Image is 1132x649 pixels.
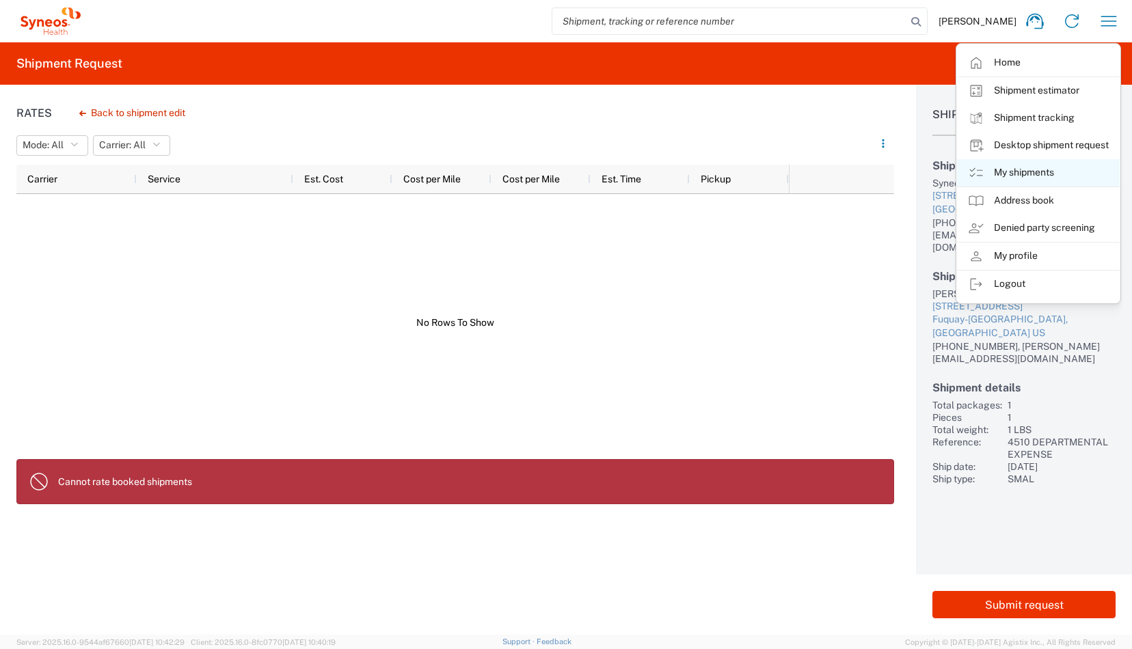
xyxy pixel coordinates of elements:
input: Shipment, tracking or reference number [552,8,906,34]
h2: Shipment Request [16,55,122,72]
div: [PHONE_NUMBER], [PERSON_NAME][EMAIL_ADDRESS][PERSON_NAME][DOMAIN_NAME] [932,217,1116,253]
a: Desktop shipment request [957,132,1120,159]
div: 1 LBS [1008,424,1116,436]
a: [STREET_ADDRESS][GEOGRAPHIC_DATA] US [932,189,1116,216]
span: [DATE] 10:42:29 [129,638,185,646]
h2: Shipment details [932,381,1116,394]
a: Feedback [537,637,571,646]
a: Support [502,637,537,646]
a: Shipment estimator [957,77,1120,105]
h2: Ship from [932,159,1116,172]
span: Cost per Mile [502,174,560,184]
span: Cost per Mile [403,174,461,184]
span: Carrier: All [99,139,146,152]
div: Fuquay-[GEOGRAPHIC_DATA], [GEOGRAPHIC_DATA] US [932,313,1116,340]
a: [STREET_ADDRESS]Fuquay-[GEOGRAPHIC_DATA], [GEOGRAPHIC_DATA] US [932,300,1116,340]
div: SMAL [1008,473,1116,485]
div: Ship type: [932,473,1002,485]
div: Reference: [932,436,1002,460]
div: Syneos Health ([PERSON_NAME]) [932,177,1116,189]
button: Carrier: All [93,135,170,156]
div: [DATE] [1008,460,1116,473]
a: Denied party screening [957,215,1120,242]
a: Home [957,49,1120,77]
button: Back to shipment edit [68,101,196,125]
div: 1 [1008,399,1116,411]
span: Server: 2025.16.0-9544af67660 [16,638,185,646]
a: My shipments [957,159,1120,187]
h1: Rates [16,107,52,120]
span: Est. Time [602,174,641,184]
span: Pickup [701,174,731,184]
div: 1 [1008,411,1116,424]
div: [GEOGRAPHIC_DATA] US [932,203,1116,217]
p: Cannot rate booked shipments [58,475,882,488]
a: My profile [957,243,1120,270]
div: 4510 DEPARTMENTAL EXPENSE [1008,436,1116,460]
span: Est. Cost [304,174,343,184]
h1: Shipment Information [932,108,1116,136]
span: Client: 2025.16.0-8fc0770 [191,638,336,646]
div: [STREET_ADDRESS] [932,300,1116,314]
div: [PERSON_NAME] ([PERSON_NAME]) [932,288,1116,300]
div: Total packages: [932,399,1002,411]
span: [PERSON_NAME] [939,15,1016,27]
div: Pieces [932,411,1002,424]
span: [DATE] 10:40:19 [282,638,336,646]
div: [PHONE_NUMBER], [PERSON_NAME][EMAIL_ADDRESS][DOMAIN_NAME] [932,340,1116,365]
div: Total weight: [932,424,1002,436]
a: Logout [957,271,1120,298]
span: Mode: All [23,139,64,152]
div: [STREET_ADDRESS] [932,189,1116,203]
div: Ship date: [932,460,1002,473]
button: Mode: All [16,135,88,156]
span: Carrier [27,174,57,184]
a: Shipment tracking [957,105,1120,132]
span: Service [148,174,180,184]
button: Submit request [932,591,1116,618]
h2: Ship to [932,270,1116,283]
span: Copyright © [DATE]-[DATE] Agistix Inc., All Rights Reserved [905,636,1116,648]
a: Address book [957,187,1120,215]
